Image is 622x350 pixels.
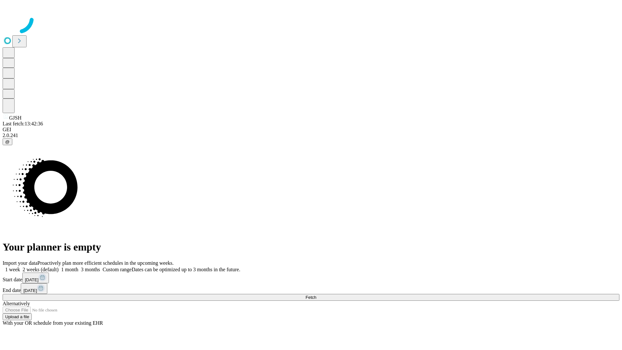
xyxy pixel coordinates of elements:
[3,313,32,320] button: Upload a file
[23,288,37,293] span: [DATE]
[305,295,316,300] span: Fetch
[3,138,12,145] button: @
[3,294,619,301] button: Fetch
[81,267,100,272] span: 3 months
[5,139,10,144] span: @
[38,260,174,266] span: Proactively plan more efficient schedules in the upcoming weeks.
[61,267,78,272] span: 1 month
[3,283,619,294] div: End date
[3,320,103,326] span: With your OR schedule from your existing EHR
[25,277,39,282] span: [DATE]
[21,283,47,294] button: [DATE]
[103,267,132,272] span: Custom range
[3,133,619,138] div: 2.0.241
[3,260,38,266] span: Import your data
[132,267,240,272] span: Dates can be optimized up to 3 months in the future.
[3,127,619,133] div: GEI
[3,301,30,306] span: Alternatively
[3,241,619,253] h1: Your planner is empty
[3,273,619,283] div: Start date
[22,273,49,283] button: [DATE]
[9,115,21,121] span: GJSH
[3,121,43,126] span: Last fetch: 13:42:36
[5,267,20,272] span: 1 week
[23,267,59,272] span: 2 weeks (default)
